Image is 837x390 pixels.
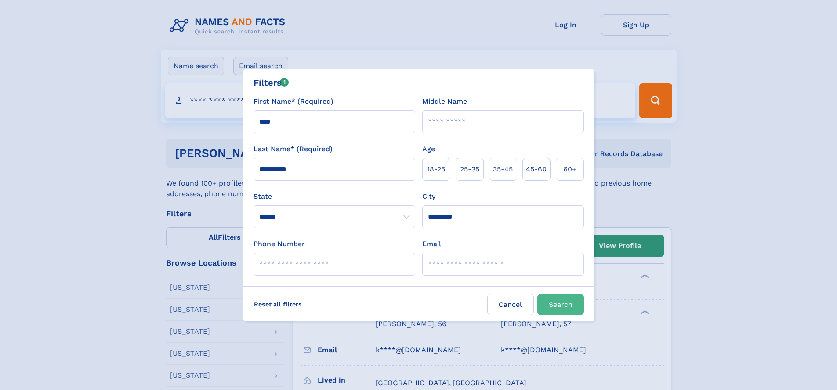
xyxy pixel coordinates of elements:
[537,294,584,315] button: Search
[493,164,513,175] span: 35‑45
[422,239,441,249] label: Email
[422,96,467,107] label: Middle Name
[422,191,435,202] label: City
[254,144,333,154] label: Last Name* (Required)
[427,164,445,175] span: 18‑25
[248,294,308,315] label: Reset all filters
[563,164,576,175] span: 60+
[254,76,289,89] div: Filters
[254,96,333,107] label: First Name* (Required)
[422,144,435,154] label: Age
[487,294,534,315] label: Cancel
[526,164,547,175] span: 45‑60
[460,164,479,175] span: 25‑35
[254,191,415,202] label: State
[254,239,305,249] label: Phone Number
